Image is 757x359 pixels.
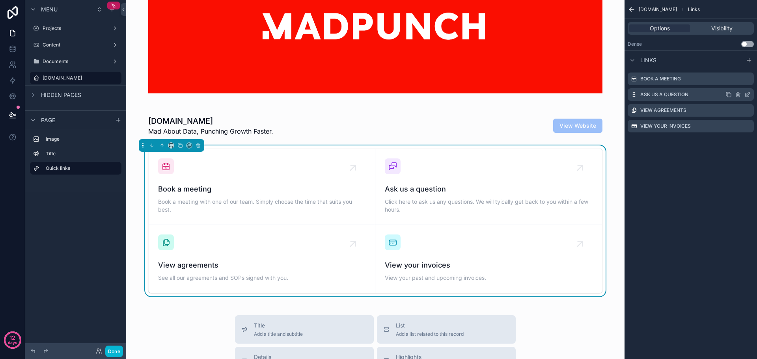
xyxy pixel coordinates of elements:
label: Image [46,136,118,142]
span: Add a list related to this record [396,331,464,337]
span: Add a title and subtitle [254,331,303,337]
span: See all our agreements and SOPs signed with you. [158,274,365,282]
label: Title [46,151,118,157]
a: [DOMAIN_NAME] [30,72,121,84]
label: [DOMAIN_NAME] [43,75,117,81]
label: Documents [43,58,109,65]
button: Done [105,346,123,357]
a: Projects [30,22,121,35]
label: View your invoices [640,123,691,129]
label: Quick links [46,165,115,171]
span: Title [254,322,303,329]
span: Click here to ask us any questions. We will tyically get back to you within a few hours. [385,198,593,214]
label: Projects [43,25,109,32]
a: Ask us a questionClick here to ask us any questions. We will tyically get back to you within a fe... [375,149,602,225]
span: Menu [41,6,58,13]
span: Book a meeting with one of our team. Simply choose the time that suits you best. [158,198,365,214]
a: Book a meetingBook a meeting with one of our team. Simply choose the time that suits you best. [149,149,375,225]
p: days [8,337,17,348]
span: Hidden pages [41,91,81,99]
button: ListAdd a list related to this record [377,315,516,344]
span: View your past and upcoming invoices. [385,274,593,282]
p: 12 [9,334,15,342]
span: Ask us a question [385,184,593,195]
label: Content [43,42,109,48]
span: Links [640,56,656,64]
div: scrollable content [25,129,126,182]
span: List [396,322,464,329]
span: Links [688,6,700,13]
label: View agreements [640,107,686,113]
span: [DOMAIN_NAME] [639,6,677,13]
a: View your invoicesView your past and upcoming invoices. [375,225,602,293]
button: TitleAdd a title and subtitle [235,315,374,344]
span: View your invoices [385,260,593,271]
span: Book a meeting [158,184,365,195]
span: Options [650,24,670,32]
span: Visibility [711,24,733,32]
span: Page [41,116,55,124]
a: View agreementsSee all our agreements and SOPs signed with you. [149,225,375,293]
label: Ask us a question [640,91,688,98]
span: View agreements [158,260,365,271]
a: Content [30,39,121,51]
a: Documents [30,55,121,68]
label: Book a meeting [640,76,681,82]
label: Dense [628,41,642,47]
